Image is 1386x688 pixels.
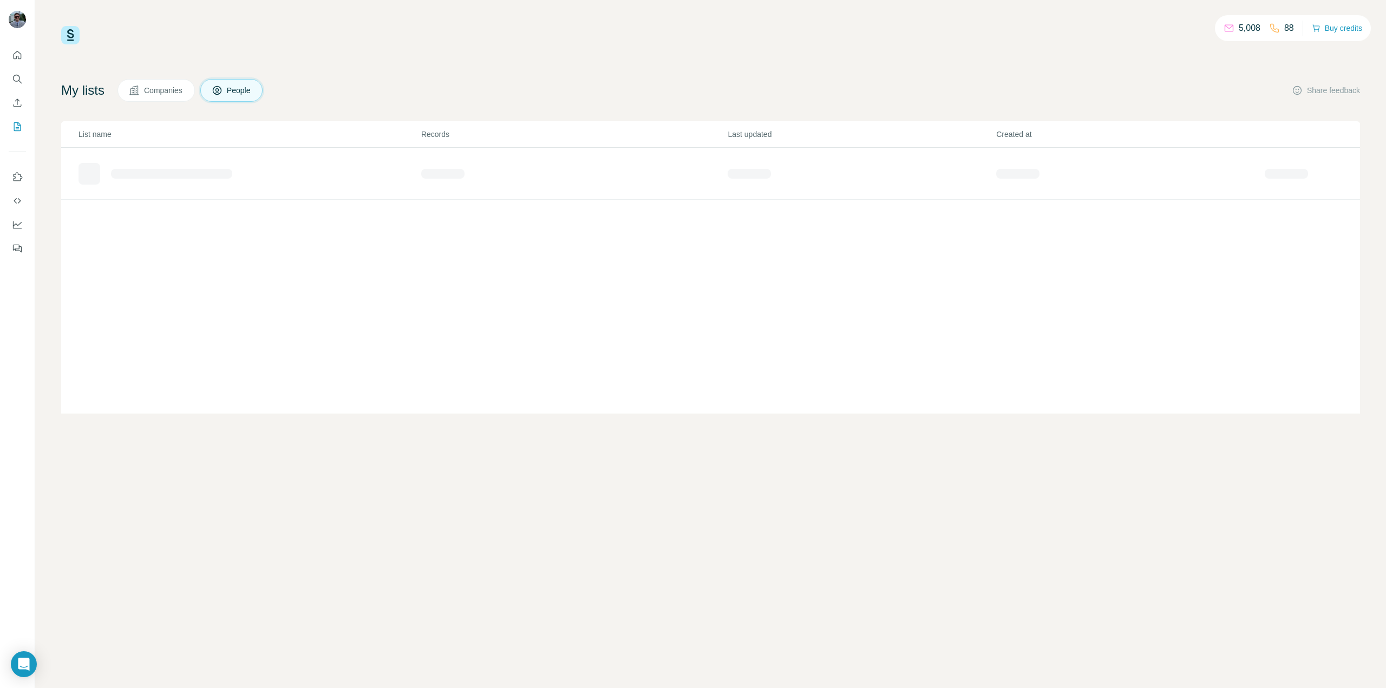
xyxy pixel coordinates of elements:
img: Surfe Logo [61,26,80,44]
p: List name [79,129,420,140]
button: Buy credits [1312,21,1362,36]
h4: My lists [61,82,104,99]
button: My lists [9,117,26,136]
p: Last updated [728,129,995,140]
p: Records [421,129,727,140]
p: Created at [996,129,1264,140]
button: Search [9,69,26,89]
button: Quick start [9,45,26,65]
span: People [227,85,252,96]
div: Open Intercom Messenger [11,651,37,677]
img: Avatar [9,11,26,28]
button: Share feedback [1292,85,1360,96]
button: Dashboard [9,215,26,234]
button: Feedback [9,239,26,258]
span: Companies [144,85,184,96]
button: Use Surfe on LinkedIn [9,167,26,187]
p: 5,008 [1239,22,1260,35]
p: 88 [1284,22,1294,35]
button: Use Surfe API [9,191,26,211]
button: Enrich CSV [9,93,26,113]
